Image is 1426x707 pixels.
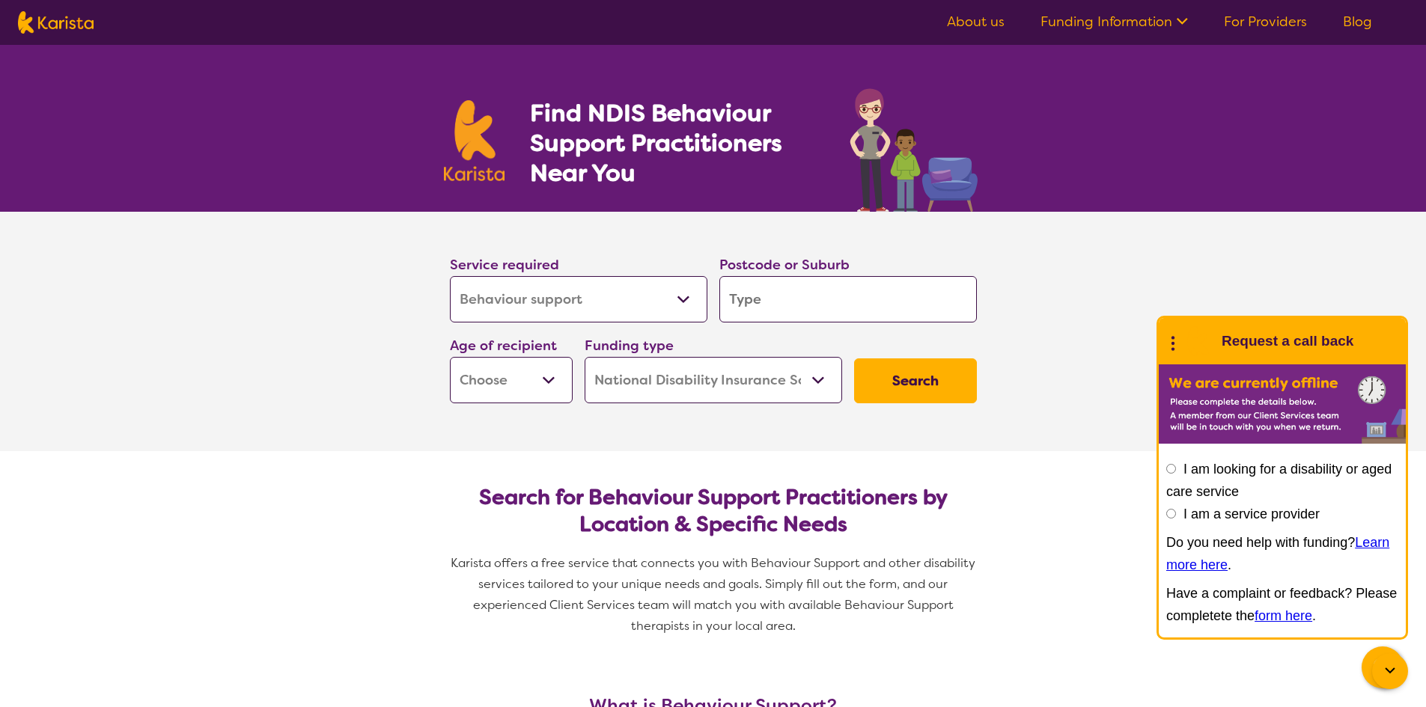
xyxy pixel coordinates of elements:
[18,11,94,34] img: Karista logo
[1222,330,1353,352] h1: Request a call back
[450,337,557,355] label: Age of recipient
[1224,13,1307,31] a: For Providers
[846,81,983,212] img: behaviour-support
[1040,13,1188,31] a: Funding Information
[462,484,965,538] h2: Search for Behaviour Support Practitioners by Location & Specific Needs
[585,337,674,355] label: Funding type
[444,100,505,181] img: Karista logo
[1183,326,1213,356] img: Karista
[450,256,559,274] label: Service required
[1255,608,1312,623] a: form here
[854,358,977,403] button: Search
[719,276,977,322] input: Type
[947,13,1005,31] a: About us
[1166,531,1398,576] p: Do you need help with funding? .
[1362,646,1404,688] button: Channel Menu
[444,553,983,637] p: Karista offers a free service that connects you with Behaviour Support and other disability servi...
[1159,364,1406,444] img: Karista offline chat form to request call back
[1343,13,1372,31] a: Blog
[1183,506,1320,521] label: I am a service provider
[1166,582,1398,627] p: Have a complaint or feedback? Please completete the .
[719,256,850,274] label: Postcode or Suburb
[1166,462,1392,499] label: I am looking for a disability or aged care service
[530,98,820,188] h1: Find NDIS Behaviour Support Practitioners Near You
